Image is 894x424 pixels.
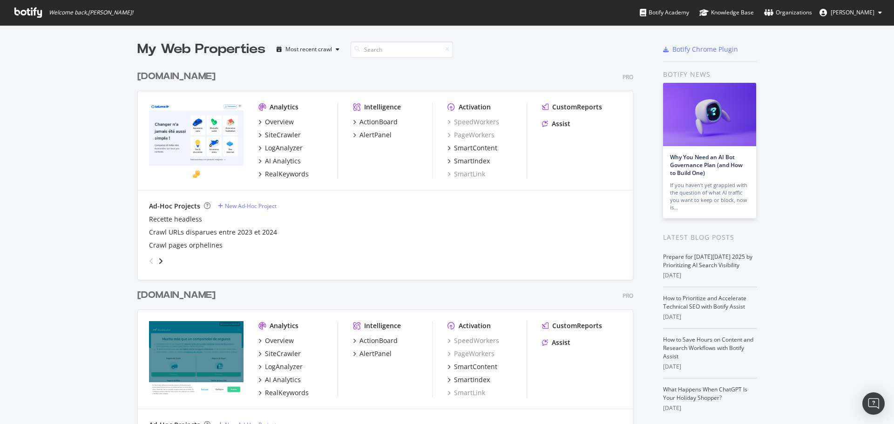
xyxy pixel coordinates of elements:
[699,8,754,17] div: Knowledge Base
[218,202,277,210] a: New Ad-Hoc Project
[447,117,499,127] a: SpeedWorkers
[640,8,689,17] div: Botify Academy
[265,117,294,127] div: Overview
[49,9,133,16] span: Welcome back, [PERSON_NAME] !
[542,119,570,128] a: Assist
[265,349,301,358] div: SiteCrawler
[149,102,244,178] img: lelynx.fr
[258,349,301,358] a: SiteCrawler
[258,336,294,345] a: Overview
[265,169,309,179] div: RealKeywords
[623,292,633,300] div: Pro
[663,69,757,80] div: Botify news
[459,102,491,112] div: Activation
[764,8,812,17] div: Organizations
[258,143,303,153] a: LogAnalyzer
[454,362,497,371] div: SmartContent
[353,336,398,345] a: ActionBoard
[454,375,490,384] div: SmartIndex
[447,169,485,179] a: SmartLink
[258,375,301,384] a: AI Analytics
[137,289,216,302] div: [DOMAIN_NAME]
[447,388,485,397] a: SmartLink
[258,388,309,397] a: RealKeywords
[285,47,332,52] div: Most recent crawl
[663,294,746,310] a: How to Prioritize and Accelerate Technical SEO with Botify Assist
[663,83,756,146] img: Why You Need an AI Bot Governance Plan (and How to Build One)
[552,102,602,112] div: CustomReports
[149,215,202,224] a: Recette headless
[447,143,497,153] a: SmartContent
[663,45,738,54] a: Botify Chrome Plugin
[542,338,570,347] a: Assist
[273,42,343,57] button: Most recent crawl
[812,5,889,20] button: [PERSON_NAME]
[353,349,392,358] a: AlertPanel
[447,156,490,166] a: SmartIndex
[359,130,392,140] div: AlertPanel
[353,117,398,127] a: ActionBoard
[353,130,392,140] a: AlertPanel
[454,143,497,153] div: SmartContent
[447,130,494,140] a: PageWorkers
[623,73,633,81] div: Pro
[265,388,309,397] div: RealKeywords
[265,336,294,345] div: Overview
[359,336,398,345] div: ActionBoard
[364,321,401,330] div: Intelligence
[137,70,216,83] div: [DOMAIN_NAME]
[137,289,219,302] a: [DOMAIN_NAME]
[351,41,453,58] input: Search
[149,321,244,397] img: rastreator.com
[447,336,499,345] a: SpeedWorkers
[663,232,757,242] div: Latest Blog Posts
[149,202,200,211] div: Ad-Hoc Projects
[862,392,885,415] div: Open Intercom Messenger
[265,362,303,371] div: LogAnalyzer
[258,362,303,371] a: LogAnalyzer
[831,8,874,16] span: Matteo Dell'Erba
[137,40,265,59] div: My Web Properties
[672,45,738,54] div: Botify Chrome Plugin
[149,228,277,237] a: Crawl URLs disparues entre 2023 et 2024
[670,153,743,177] a: Why You Need an AI Bot Governance Plan (and How to Build One)
[270,102,298,112] div: Analytics
[663,271,757,280] div: [DATE]
[552,338,570,347] div: Assist
[663,253,752,269] a: Prepare for [DATE][DATE] 2025 by Prioritizing AI Search Visibility
[258,117,294,127] a: Overview
[447,362,497,371] a: SmartContent
[149,241,223,250] a: Crawl pages orphelines
[258,169,309,179] a: RealKeywords
[663,313,757,321] div: [DATE]
[265,130,301,140] div: SiteCrawler
[663,404,757,412] div: [DATE]
[552,119,570,128] div: Assist
[459,321,491,330] div: Activation
[265,156,301,166] div: AI Analytics
[454,156,490,166] div: SmartIndex
[359,349,392,358] div: AlertPanel
[542,102,602,112] a: CustomReports
[157,256,164,266] div: angle-right
[145,254,157,269] div: angle-left
[447,349,494,358] a: PageWorkers
[447,375,490,384] a: SmartIndex
[670,182,749,211] div: If you haven’t yet grappled with the question of what AI traffic you want to keep or block, now is…
[359,117,398,127] div: ActionBoard
[270,321,298,330] div: Analytics
[552,321,602,330] div: CustomReports
[663,363,757,371] div: [DATE]
[542,321,602,330] a: CustomReports
[225,202,277,210] div: New Ad-Hoc Project
[663,336,753,360] a: How to Save Hours on Content and Research Workflows with Botify Assist
[137,70,219,83] a: [DOMAIN_NAME]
